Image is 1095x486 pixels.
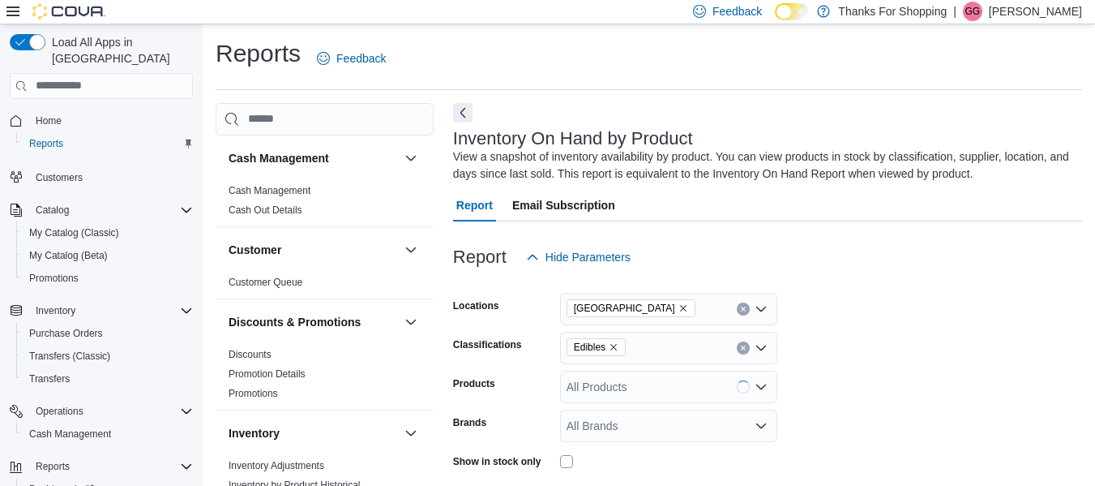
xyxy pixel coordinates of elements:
[755,419,768,432] button: Open list of options
[23,269,85,288] a: Promotions
[989,2,1082,21] p: [PERSON_NAME]
[23,324,109,343] a: Purchase Orders
[29,457,76,476] button: Reports
[775,3,809,20] input: Dark Mode
[29,249,108,262] span: My Catalog (Beta)
[229,276,302,289] span: Customer Queue
[36,171,83,184] span: Customers
[23,246,193,265] span: My Catalog (Beta)
[3,165,199,188] button: Customers
[453,148,1074,183] div: View a snapshot of inventory availability by product. You can view products in stock by classific...
[45,34,193,67] span: Load All Apps in [GEOGRAPHIC_DATA]
[712,3,762,19] span: Feedback
[3,455,199,478] button: Reports
[229,388,278,399] a: Promotions
[29,428,111,441] span: Cash Management
[229,185,310,196] a: Cash Management
[3,109,199,132] button: Home
[16,322,199,345] button: Purchase Orders
[229,368,306,380] a: Promotion Details
[3,199,199,221] button: Catalog
[755,381,768,394] button: Open list of options
[29,457,193,476] span: Reports
[16,368,199,390] button: Transfers
[29,402,90,421] button: Operations
[23,346,193,366] span: Transfers (Classic)
[609,342,618,352] button: Remove Edibles from selection in this group
[512,189,615,221] span: Email Subscription
[29,301,193,320] span: Inventory
[23,134,70,153] a: Reports
[23,223,126,243] a: My Catalog (Classic)
[36,114,62,127] span: Home
[216,181,434,226] div: Cash Management
[453,103,473,123] button: Next
[336,50,386,67] span: Feedback
[229,314,361,330] h3: Discounts & Promotions
[29,110,193,131] span: Home
[453,338,522,351] label: Classifications
[23,424,193,444] span: Cash Management
[229,314,398,330] button: Discounts & Promotions
[36,204,69,217] span: Catalog
[36,460,70,473] span: Reports
[229,425,280,441] h3: Inventory
[456,189,493,221] span: Report
[16,244,199,267] button: My Catalog (Beta)
[36,405,83,418] span: Operations
[953,2,956,21] p: |
[401,240,421,260] button: Customer
[23,269,193,288] span: Promotions
[29,111,68,131] a: Home
[29,372,70,385] span: Transfers
[23,346,117,366] a: Transfers (Classic)
[229,242,281,258] h3: Customer
[453,129,693,148] h3: Inventory On Hand by Product
[3,400,199,423] button: Operations
[29,402,193,421] span: Operations
[453,247,507,267] h3: Report
[29,168,89,187] a: Customers
[229,368,306,381] span: Promotion Details
[838,2,947,21] p: Thanks For Shopping
[16,221,199,244] button: My Catalog (Classic)
[775,20,776,21] span: Dark Mode
[16,345,199,368] button: Transfers (Classic)
[23,369,193,389] span: Transfers
[23,223,193,243] span: My Catalog (Classic)
[453,416,486,429] label: Brands
[229,150,398,166] button: Cash Management
[23,424,118,444] a: Cash Management
[453,299,499,312] label: Locations
[229,348,272,361] span: Discounts
[229,349,272,360] a: Discounts
[229,387,278,400] span: Promotions
[401,148,421,168] button: Cash Management
[32,3,105,19] img: Cova
[755,303,768,316] button: Open list of options
[567,299,695,317] span: Grant Park
[36,304,75,317] span: Inventory
[229,459,324,472] span: Inventory Adjustments
[23,134,193,153] span: Reports
[29,272,79,285] span: Promotions
[520,241,637,273] button: Hide Parameters
[29,226,119,239] span: My Catalog (Classic)
[229,425,398,441] button: Inventory
[16,423,199,445] button: Cash Management
[29,200,75,220] button: Catalog
[3,299,199,322] button: Inventory
[567,338,626,356] span: Edibles
[216,37,301,70] h1: Reports
[229,204,302,216] a: Cash Out Details
[229,460,324,471] a: Inventory Adjustments
[963,2,982,21] div: G Gudmundson
[965,2,981,21] span: GG
[401,312,421,332] button: Discounts & Promotions
[574,300,675,316] span: [GEOGRAPHIC_DATA]
[737,342,750,355] button: Clear input
[229,242,398,258] button: Customer
[29,200,193,220] span: Catalog
[574,339,605,355] span: Edibles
